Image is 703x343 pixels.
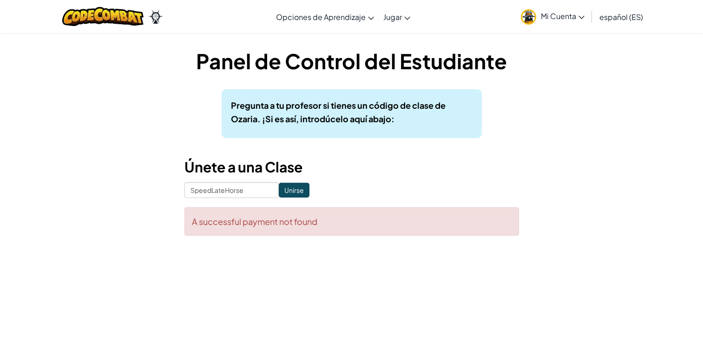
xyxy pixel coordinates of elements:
img: Ozaria [148,10,163,24]
img: avatar [521,9,536,25]
a: Opciones de Aprendizaje [271,4,379,29]
img: CodeCombat logo [62,7,144,26]
a: español (ES) [595,4,648,29]
h1: Panel de Control del Estudiante [184,46,519,75]
span: español (ES) [599,12,643,22]
span: Opciones de Aprendizaje [276,12,366,22]
span: Mi Cuenta [541,11,585,21]
a: Mi Cuenta [516,2,589,31]
span: Jugar [383,12,402,22]
input: Unirse [279,183,309,198]
h3: Únete a una Clase [184,157,519,178]
input: <Enter Class Code> [184,182,279,198]
div: A successful payment not found [184,207,519,236]
a: Jugar [379,4,415,29]
b: Pregunta a tu profesor si tienes un código de clase de Ozaria. ¡Si es así, introdúcelo aquí abajo: [231,100,446,124]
